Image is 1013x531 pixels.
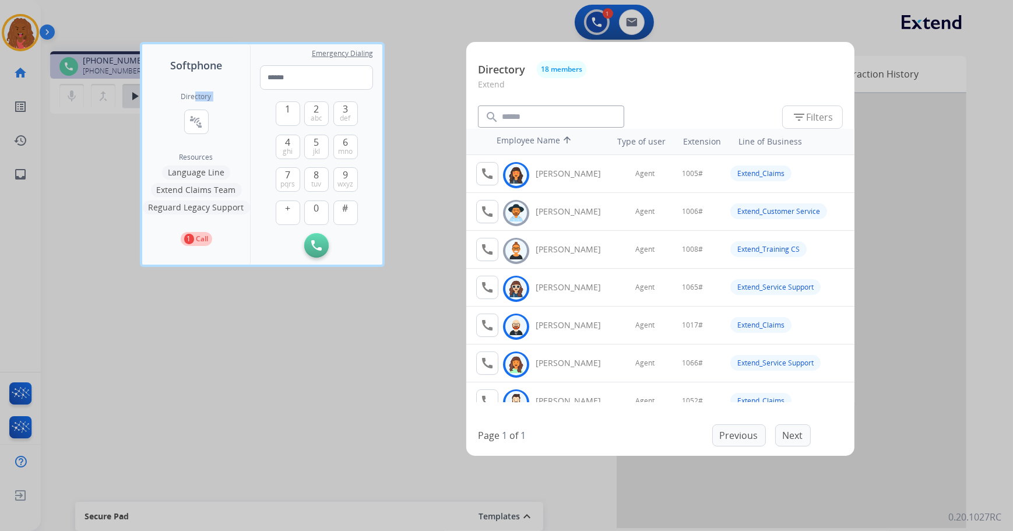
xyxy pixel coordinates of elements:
[304,201,329,225] button: 0
[333,201,358,225] button: #
[635,207,655,216] span: Agent
[635,245,655,254] span: Agent
[480,356,494,370] mat-icon: call
[730,241,807,257] div: Extend_Training CS
[340,114,351,123] span: def
[508,356,525,374] img: avatar
[196,234,209,244] p: Call
[184,234,194,244] p: 1
[682,321,703,330] span: 1017#
[276,101,300,126] button: 1
[733,130,849,153] th: Line of Business
[682,396,703,406] span: 1052#
[304,101,329,126] button: 2abc
[509,428,518,442] p: of
[311,114,322,123] span: abc
[311,240,322,251] img: call-button
[478,62,525,78] p: Directory
[537,61,586,78] button: 18 members
[143,201,250,214] button: Reguard Legacy Support
[280,180,295,189] span: pqrs
[343,135,348,149] span: 6
[730,203,827,219] div: Extend_Customer Service
[730,166,792,181] div: Extend_Claims
[508,242,525,260] img: avatar
[508,280,525,298] img: avatar
[480,394,494,408] mat-icon: call
[276,201,300,225] button: +
[480,205,494,219] mat-icon: call
[285,168,290,182] span: 7
[948,510,1001,524] p: 0.20.1027RC
[276,167,300,192] button: 7pqrs
[480,167,494,181] mat-icon: call
[285,201,290,215] span: +
[536,206,614,217] div: [PERSON_NAME]
[337,180,353,189] span: wxyz
[536,168,614,180] div: [PERSON_NAME]
[792,110,806,124] mat-icon: filter_list
[536,319,614,331] div: [PERSON_NAME]
[730,317,792,333] div: Extend_Claims
[285,135,290,149] span: 4
[283,147,293,156] span: ghi
[314,102,319,116] span: 2
[536,282,614,293] div: [PERSON_NAME]
[333,135,358,159] button: 6mno
[333,101,358,126] button: 3def
[151,183,242,197] button: Extend Claims Team
[536,357,614,369] div: [PERSON_NAME]
[480,318,494,332] mat-icon: call
[635,396,655,406] span: Agent
[485,110,499,124] mat-icon: search
[181,92,212,101] h2: Directory
[635,169,655,178] span: Agent
[682,169,703,178] span: 1005#
[635,283,655,292] span: Agent
[560,135,574,149] mat-icon: arrow_upward
[189,115,203,129] mat-icon: connect_without_contact
[682,245,703,254] span: 1008#
[635,358,655,368] span: Agent
[792,110,833,124] span: Filters
[491,129,596,154] th: Employee Name
[480,280,494,294] mat-icon: call
[170,57,222,73] span: Softphone
[602,130,672,153] th: Type of user
[635,321,655,330] span: Agent
[180,153,213,162] span: Resources
[343,102,348,116] span: 3
[343,168,348,182] span: 9
[508,318,525,336] img: avatar
[682,358,703,368] span: 1066#
[508,204,525,222] img: avatar
[730,355,821,371] div: Extend_Service Support
[508,166,525,184] img: avatar
[677,130,727,153] th: Extension
[536,395,614,407] div: [PERSON_NAME]
[343,201,349,215] span: #
[478,428,500,442] p: Page
[333,167,358,192] button: 9wxyz
[285,102,290,116] span: 1
[478,78,843,100] p: Extend
[682,207,703,216] span: 1006#
[276,135,300,159] button: 4ghi
[314,135,319,149] span: 5
[682,283,703,292] span: 1065#
[536,244,614,255] div: [PERSON_NAME]
[312,180,322,189] span: tuv
[312,49,373,58] span: Emergency Dialing
[314,201,319,215] span: 0
[338,147,353,156] span: mno
[162,166,230,180] button: Language Line
[782,106,843,129] button: Filters
[480,242,494,256] mat-icon: call
[730,279,821,295] div: Extend_Service Support
[314,168,319,182] span: 8
[181,232,212,246] button: 1Call
[304,167,329,192] button: 8tuv
[730,393,792,409] div: Extend_Claims
[304,135,329,159] button: 5jkl
[508,393,525,412] img: avatar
